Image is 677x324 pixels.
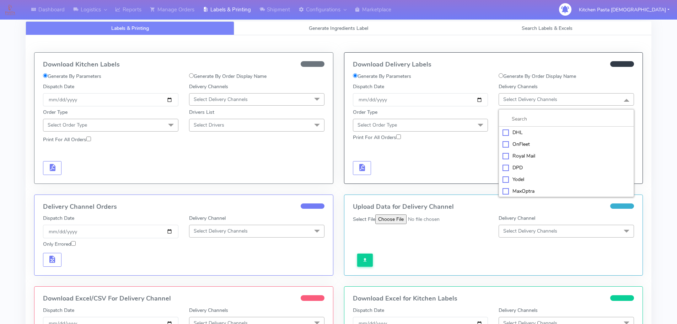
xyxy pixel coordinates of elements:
[353,307,384,314] label: Dispatch Date
[353,134,401,141] label: Print For All Orders
[189,214,226,222] label: Delivery Channel
[43,307,74,314] label: Dispatch Date
[189,83,228,90] label: Delivery Channels
[86,137,91,141] input: Print For All Orders
[43,295,324,302] h4: Download Excel/CSV For Delivery Channel
[71,241,76,246] input: Only Errored
[503,228,557,234] span: Select Delivery Channels
[499,307,538,314] label: Delivery Channels
[194,228,248,234] span: Select Delivery Channels
[503,140,630,148] div: OnFleet
[503,164,630,171] div: DPD
[499,214,535,222] label: Delivery Channel
[43,203,324,211] h4: Delivery Channel Orders
[43,214,74,222] label: Dispatch Date
[48,122,87,128] span: Select Order Type
[499,83,538,90] label: Delivery Channels
[189,108,214,116] label: Drivers List
[358,122,397,128] span: Select Order Type
[189,307,228,314] label: Delivery Channels
[26,21,651,35] ul: Tabs
[574,2,675,17] button: Kitchen Pasta [DEMOGRAPHIC_DATA]
[353,216,375,223] label: Select File
[353,61,634,68] h4: Download Delivery Labels
[43,83,74,90] label: Dispatch Date
[43,108,68,116] label: Order Type
[396,134,401,139] input: Print For All Orders
[43,136,91,143] label: Print For All Orders
[43,73,48,78] input: Generate By Parameters
[522,25,573,32] span: Search Labels & Excels
[353,73,358,78] input: Generate By Parameters
[43,240,76,248] label: Only Errored
[189,73,194,78] input: Generate By Order Display Name
[503,176,630,183] div: Yodel
[353,295,634,302] h4: Download Excel for Kitchen Labels
[43,73,101,80] label: Generate By Parameters
[503,152,630,160] div: Royal Mail
[499,73,503,78] input: Generate By Order Display Name
[353,108,377,116] label: Order Type
[353,83,384,90] label: Dispatch Date
[353,203,634,211] h4: Upload Data for Delivery Channel
[503,96,557,103] span: Select Delivery Channels
[503,115,630,123] input: multiselect-search
[503,187,630,195] div: MaxOptra
[503,129,630,136] div: DHL
[309,25,368,32] span: Generate Ingredients Label
[194,96,248,103] span: Select Delivery Channels
[194,122,224,128] span: Select Drivers
[189,73,267,80] label: Generate By Order Display Name
[43,61,324,68] h4: Download Kitchen Labels
[353,73,411,80] label: Generate By Parameters
[499,73,576,80] label: Generate By Order Display Name
[111,25,149,32] span: Labels & Printing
